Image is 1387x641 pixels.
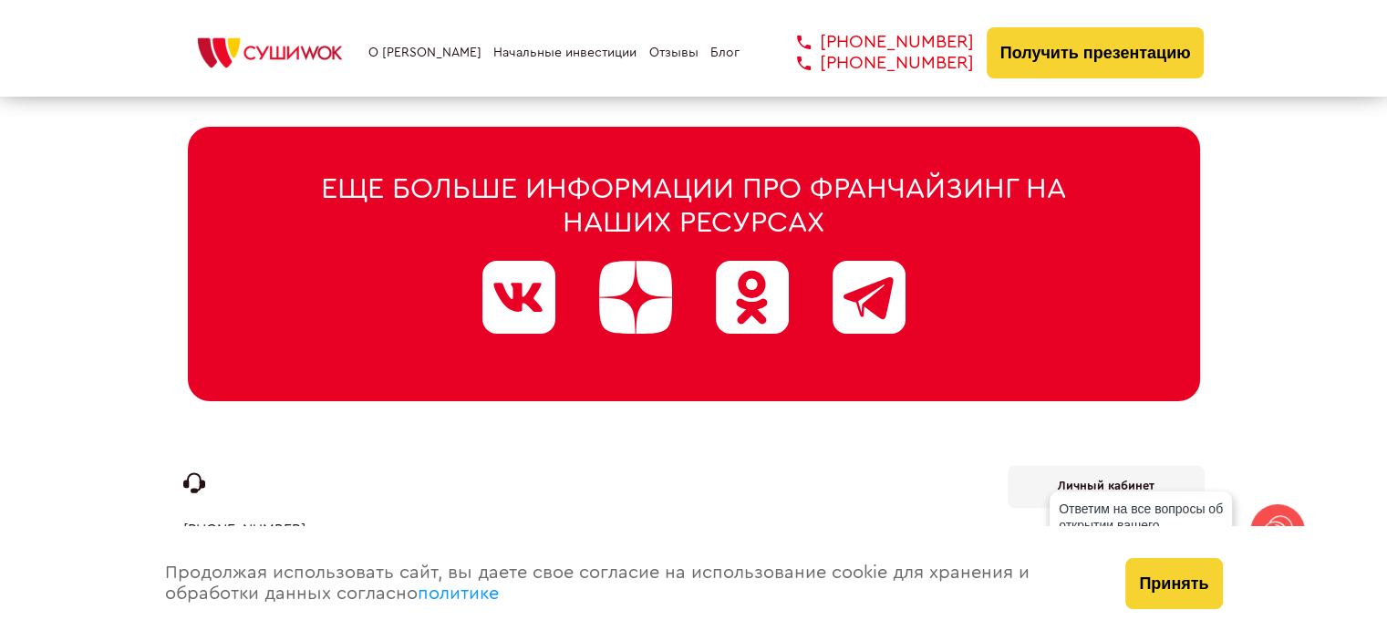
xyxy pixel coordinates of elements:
[1050,491,1232,559] div: Ответим на все вопросы об открытии вашего [PERSON_NAME]!
[183,33,357,73] img: СУШИWOK
[274,172,1113,240] div: Еще больше информации про франчайзинг на наших ресурсах
[710,46,740,60] a: Блог
[418,584,499,603] a: политике
[1125,558,1222,609] button: Принять
[493,46,637,60] a: Начальные инвестиции
[987,27,1205,78] button: Получить презентацию
[770,32,974,53] a: [PHONE_NUMBER]
[1058,480,1154,491] b: Личный кабинет
[147,526,1108,641] div: Продолжая использовать сайт, вы даете свое согласие на использование cookie для хранения и обрабо...
[649,46,699,60] a: Отзывы
[1008,465,1205,508] a: Личный кабинет
[368,46,481,60] a: О [PERSON_NAME]
[770,53,974,74] a: [PHONE_NUMBER]
[183,522,305,538] a: [PHONE_NUMBER]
